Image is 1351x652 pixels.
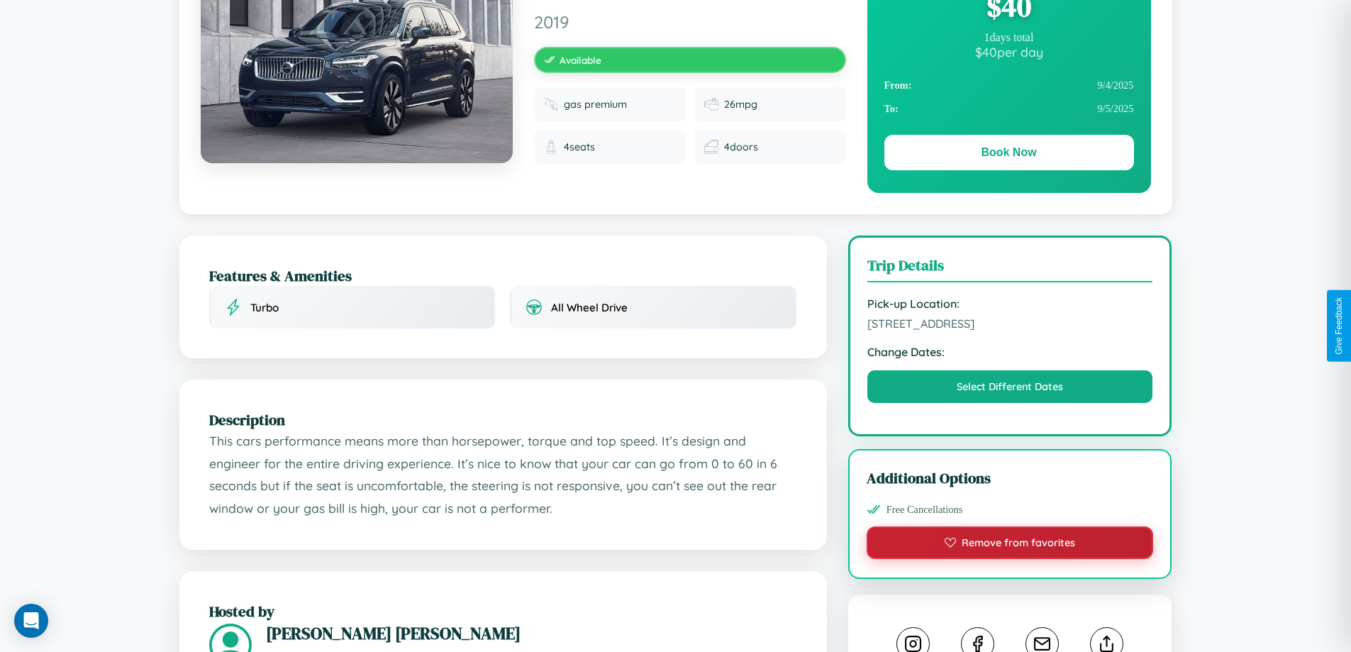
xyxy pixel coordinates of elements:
h2: Description [209,409,797,430]
span: gas premium [564,98,627,111]
strong: Change Dates: [867,345,1153,359]
img: Seats [544,140,558,154]
span: Free Cancellations [886,504,963,516]
span: All Wheel Drive [551,301,628,314]
strong: From: [884,79,912,92]
span: 4 doors [724,140,758,153]
h2: Features & Amenities [209,265,797,286]
div: 9 / 5 / 2025 [884,97,1134,121]
div: $ 40 per day [884,44,1134,60]
span: 26 mpg [724,98,757,111]
button: Remove from favorites [867,526,1154,559]
strong: Pick-up Location: [867,297,1153,311]
span: 4 seats [564,140,595,153]
strong: To: [884,103,899,115]
div: Give Feedback [1334,297,1344,355]
h3: Additional Options [867,468,1154,488]
span: Available [560,54,601,66]
img: Doors [704,140,718,154]
h2: Hosted by [209,601,797,621]
span: [STREET_ADDRESS] [867,316,1153,331]
h3: [PERSON_NAME] [PERSON_NAME] [266,621,797,645]
button: Book Now [884,135,1134,170]
span: Turbo [250,301,279,314]
h3: Trip Details [867,255,1153,282]
img: Fuel efficiency [704,97,718,111]
div: 9 / 4 / 2025 [884,74,1134,97]
img: Fuel type [544,97,558,111]
div: Open Intercom Messenger [14,604,48,638]
p: This cars performance means more than horsepower, torque and top speed. It’s design and engineer ... [209,430,797,520]
span: 2019 [534,11,846,33]
button: Select Different Dates [867,370,1153,403]
div: 1 days total [884,31,1134,44]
